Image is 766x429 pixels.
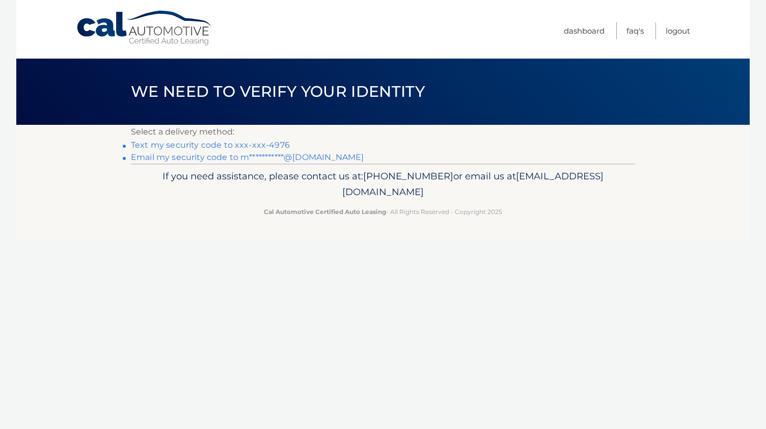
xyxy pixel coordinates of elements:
a: Logout [666,22,690,39]
a: Dashboard [564,22,605,39]
p: - All Rights Reserved - Copyright 2025 [138,206,628,217]
span: [PHONE_NUMBER] [363,170,453,182]
a: Cal Automotive [76,10,213,46]
p: If you need assistance, please contact us at: or email us at [138,168,628,201]
span: We need to verify your identity [131,82,425,101]
p: Select a delivery method: [131,125,635,139]
a: FAQ's [626,22,644,39]
strong: Cal Automotive Certified Auto Leasing [264,208,386,216]
a: Text my security code to xxx-xxx-4976 [131,140,290,150]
